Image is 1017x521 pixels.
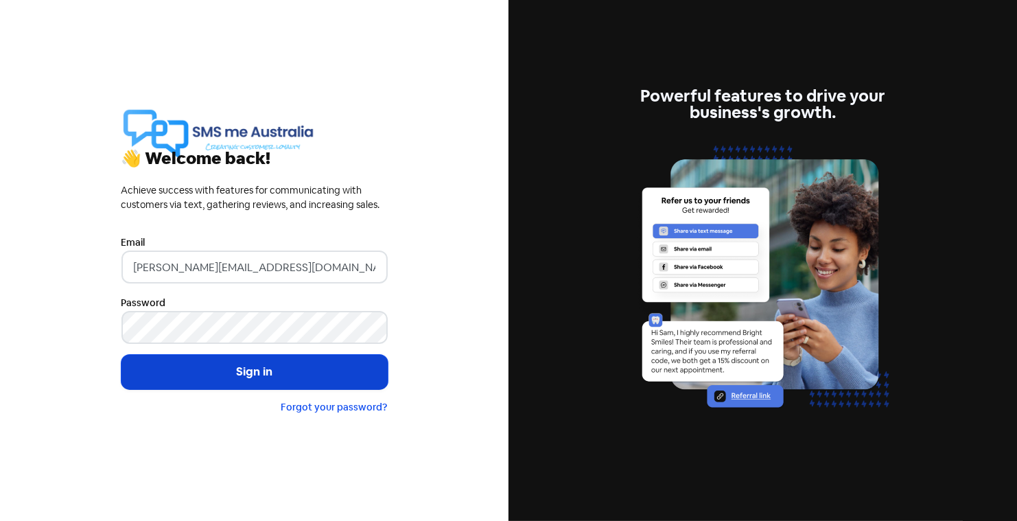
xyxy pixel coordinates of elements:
[121,150,388,167] div: 👋 Welcome back!
[121,355,388,389] button: Sign in
[121,296,166,310] label: Password
[121,183,388,212] div: Achieve success with features for communicating with customers via text, gathering reviews, and i...
[281,401,388,413] a: Forgot your password?
[121,251,388,283] input: Enter your email address...
[630,137,896,433] img: referrals
[121,235,145,250] label: Email
[630,88,896,121] div: Powerful features to drive your business's growth.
